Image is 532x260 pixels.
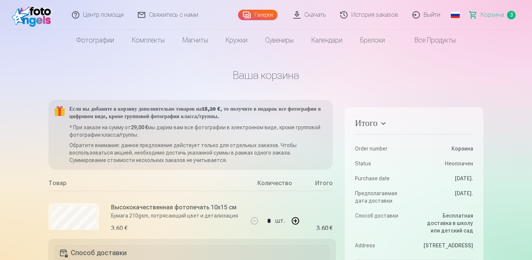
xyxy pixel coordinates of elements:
dt: Status [355,160,411,167]
a: Комплекты [123,30,174,51]
dt: Purchase date [355,175,411,182]
a: Сувениры [256,30,303,51]
a: Фотографии [67,30,123,51]
b: 29,00 € [131,124,148,130]
a: Магниты [174,30,217,51]
div: шт. [275,212,285,230]
div: Количество [247,179,303,191]
a: Брелоки [351,30,394,51]
dd: [DATE]. [418,190,473,204]
div: 3,60 € [111,224,127,233]
div: Итого [303,179,333,191]
dt: Предполагаемая дата доставки [355,190,411,204]
h6: Высококачественная фотопечать 10x15 см [111,203,238,212]
p: Бумага 210gsm, потрясающий цвет и детализация [111,212,238,219]
span: 3 [507,11,516,19]
div: 3,60 € [316,226,333,231]
dt: Order number [355,145,411,152]
a: Галерея [238,10,278,20]
img: /fa1 [12,3,55,27]
a: Календари [303,30,351,51]
span: Неоплачен [445,160,473,167]
h5: Если вы добавите в корзину дополнительно товаров на , то получите в подарок все фотографии в цифр... [69,106,327,121]
button: Итого [355,118,473,131]
dd: Бесплатная доставка в школу или детский сад [418,212,473,234]
a: Все продукты [394,30,465,51]
dd: [DATE]. [418,175,473,182]
dt: Способ доставки [355,212,411,234]
dt: Address [355,242,411,249]
span: Корзина [481,10,504,19]
b: 18,20 € [202,107,220,112]
dd: [STREET_ADDRESS] [418,242,473,249]
h1: Ваша корзина [48,69,484,82]
p: Обратите внимание: данное предложение действует только для отдельных заказов. Чтобы воспользовать... [69,142,327,164]
p: * При заказе на сумму от мы дарим вам все фотографии в электронном виде, кроме групповой фотограф... [69,124,327,139]
a: Кружки [217,30,256,51]
dd: Корзина [418,145,473,152]
div: Товар [48,179,247,191]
